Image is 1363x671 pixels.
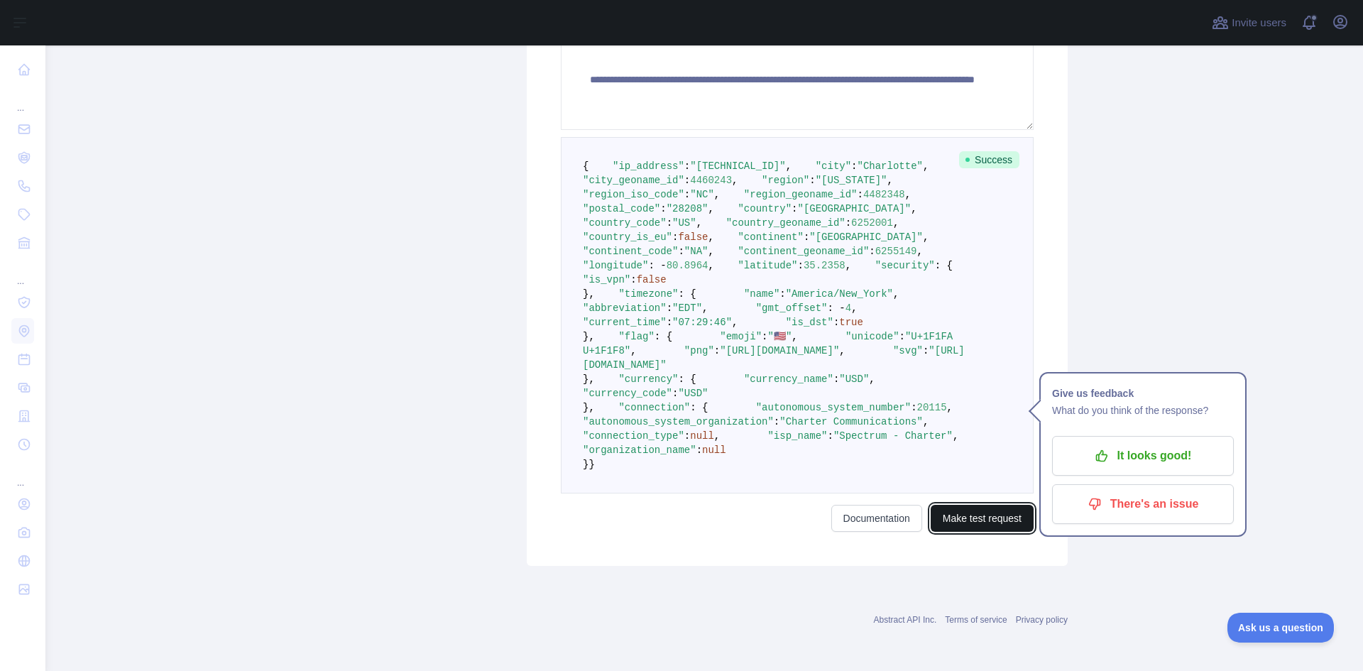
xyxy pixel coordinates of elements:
[720,345,839,356] span: "[URL][DOMAIN_NAME]"
[935,260,953,271] span: : {
[583,317,667,328] span: "current_time"
[583,373,595,385] span: },
[708,246,713,257] span: ,
[583,160,589,172] span: {
[583,459,589,470] span: }
[618,288,678,300] span: "timezone"
[708,231,713,243] span: ,
[583,203,660,214] span: "postal_code"
[744,288,779,300] span: "name"
[839,317,863,328] span: true
[804,260,845,271] span: 35.2358
[672,317,732,328] span: "07:29:46"
[690,160,785,172] span: "[TECHNICAL_ID]"
[786,317,833,328] span: "is_dst"
[1063,444,1223,468] p: It looks good!
[931,505,1034,532] button: Make test request
[863,189,905,200] span: 4482348
[11,85,34,114] div: ...
[744,373,833,385] span: "currency_name"
[839,373,869,385] span: "USD"
[583,231,672,243] span: "country_is_eu"
[923,231,929,243] span: ,
[702,444,726,456] span: null
[905,189,911,200] span: ,
[875,260,935,271] span: "security"
[779,416,923,427] span: "Charter Communications"
[845,302,851,314] span: 4
[583,175,684,186] span: "city_geoname_id"
[1063,492,1223,516] p: There's an issue
[831,505,922,532] a: Documentation
[845,331,899,342] span: "unicode"
[667,317,672,328] span: :
[667,302,672,314] span: :
[583,288,595,300] span: },
[917,402,947,413] span: 20115
[613,160,684,172] span: "ip_address"
[738,203,792,214] span: "country"
[738,231,803,243] span: "continent"
[583,331,595,342] span: },
[678,388,708,399] span: "USD"
[959,151,1019,168] span: Success
[738,260,797,271] span: "latitude"
[911,203,916,214] span: ,
[714,430,720,442] span: ,
[672,217,696,229] span: "US"
[583,430,684,442] span: "connection_type"
[833,317,839,328] span: :
[911,402,916,413] span: :
[893,288,899,300] span: ,
[672,231,678,243] span: :
[786,288,893,300] span: "America/New_York"
[690,189,714,200] span: "NC"
[816,175,887,186] span: "[US_STATE]"
[583,189,684,200] span: "region_iso_code"
[923,416,929,427] span: ,
[660,203,666,214] span: :
[893,217,899,229] span: ,
[762,175,809,186] span: "region"
[696,444,702,456] span: :
[786,160,792,172] span: ,
[708,260,713,271] span: ,
[845,217,851,229] span: :
[797,260,803,271] span: :
[917,246,923,257] span: ,
[809,175,815,186] span: :
[672,302,702,314] span: "EDT"
[714,345,720,356] span: :
[1232,15,1286,31] span: Invite users
[720,331,762,342] span: "emoji"
[678,246,684,257] span: :
[756,302,828,314] span: "gmt_offset"
[923,345,929,356] span: :
[839,345,845,356] span: ,
[851,160,857,172] span: :
[726,217,845,229] span: "country_geoname_id"
[774,416,779,427] span: :
[1052,436,1234,476] button: It looks good!
[833,430,953,442] span: "Spectrum - Charter"
[893,345,923,356] span: "svg"
[858,160,923,172] span: "Charlotte"
[779,288,785,300] span: :
[583,416,774,427] span: "autonomous_system_organization"
[887,175,893,186] span: ,
[947,402,953,413] span: ,
[690,175,732,186] span: 4460243
[899,331,905,342] span: :
[583,402,595,413] span: },
[845,260,851,271] span: ,
[684,430,690,442] span: :
[618,402,690,413] span: "connection"
[1227,613,1335,643] iframe: Toggle Customer Support
[744,189,858,200] span: "region_geoname_id"
[732,317,738,328] span: ,
[869,373,875,385] span: ,
[11,258,34,287] div: ...
[756,402,911,413] span: "autonomous_system_number"
[851,217,893,229] span: 6252001
[1052,484,1234,524] button: There's an issue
